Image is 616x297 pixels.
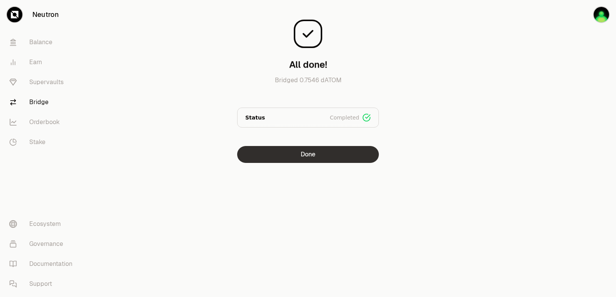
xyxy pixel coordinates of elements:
[237,76,379,94] p: Bridged 0.7546 dATOM
[3,52,83,72] a: Earn
[594,7,609,22] img: sandy mercy
[330,114,359,121] span: Completed
[3,72,83,92] a: Supervaults
[3,234,83,254] a: Governance
[3,112,83,132] a: Orderbook
[3,274,83,294] a: Support
[245,114,265,121] p: Status
[3,214,83,234] a: Ecosystem
[289,58,327,71] h3: All done!
[237,146,379,163] button: Done
[3,132,83,152] a: Stake
[3,254,83,274] a: Documentation
[3,32,83,52] a: Balance
[3,92,83,112] a: Bridge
